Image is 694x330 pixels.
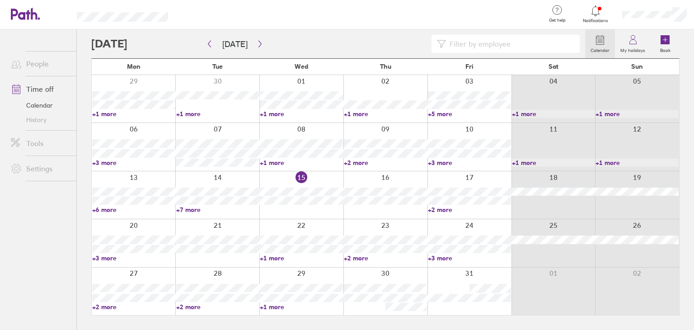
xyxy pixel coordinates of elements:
a: +3 more [92,254,175,262]
a: Settings [4,160,76,178]
span: Fri [465,63,474,70]
label: Calendar [585,45,615,53]
a: Calendar [4,98,76,113]
a: +2 more [344,159,427,167]
a: +1 more [596,159,679,167]
a: +5 more [428,110,511,118]
span: Mon [127,63,141,70]
a: +1 more [176,110,259,118]
a: +1 more [92,110,175,118]
label: Book [655,45,676,53]
a: +2 more [176,303,259,311]
a: People [4,55,76,73]
a: +7 more [176,206,259,214]
a: Tools [4,134,76,152]
label: My holidays [615,45,651,53]
a: +1 more [512,110,595,118]
span: Sat [549,63,558,70]
button: [DATE] [215,37,255,52]
span: Tue [212,63,223,70]
input: Filter by employee [446,35,574,52]
a: Notifications [581,5,610,24]
a: +1 more [260,303,343,311]
a: +2 more [428,206,511,214]
a: +1 more [344,110,427,118]
a: +2 more [92,303,175,311]
span: Notifications [581,18,610,24]
a: +3 more [92,159,175,167]
a: +3 more [428,159,511,167]
a: History [4,113,76,127]
a: +3 more [428,254,511,262]
a: +1 more [596,110,679,118]
a: Book [651,29,680,58]
a: +6 more [92,206,175,214]
span: Sun [631,63,643,70]
span: Get help [543,18,572,23]
a: +1 more [260,110,343,118]
span: Wed [295,63,308,70]
a: My holidays [615,29,651,58]
a: +1 more [260,159,343,167]
a: +1 more [260,254,343,262]
a: +1 more [512,159,595,167]
span: Thu [380,63,391,70]
a: Time off [4,80,76,98]
a: +2 more [344,254,427,262]
a: Calendar [585,29,615,58]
